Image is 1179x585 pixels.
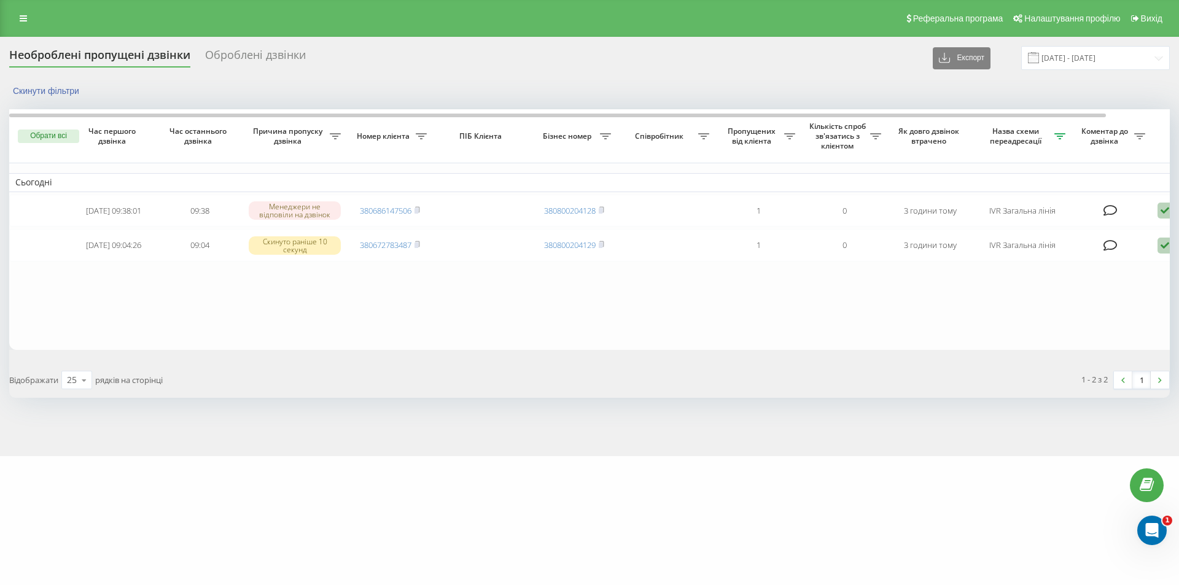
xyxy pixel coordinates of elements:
[9,85,85,96] button: Скинути фільтри
[544,205,596,216] a: 380800204128
[249,126,330,145] span: Причина пропуску дзвінка
[249,236,341,255] div: Скинуто раніше 10 секунд
[95,374,163,385] span: рядків на сторінці
[157,229,243,262] td: 09:04
[1024,14,1120,23] span: Налаштування профілю
[973,229,1072,262] td: IVR Загальна лінія
[205,48,306,68] div: Оброблені дзвінки
[71,229,157,262] td: [DATE] 09:04:26
[913,14,1003,23] span: Реферальна програма
[1132,371,1151,389] a: 1
[67,374,77,386] div: 25
[807,122,870,150] span: Кількість спроб зв'язатись з клієнтом
[897,126,963,145] span: Як довго дзвінок втрачено
[80,126,147,145] span: Час першого дзвінка
[715,195,801,227] td: 1
[166,126,233,145] span: Час останнього дзвінка
[360,239,411,250] a: 380672783487
[1137,516,1167,545] iframe: Intercom live chat
[353,131,416,141] span: Номер клієнта
[249,201,341,220] div: Менеджери не відповіли на дзвінок
[979,126,1054,145] span: Назва схеми переадресації
[887,229,973,262] td: 3 години тому
[801,195,887,227] td: 0
[443,131,521,141] span: ПІБ Клієнта
[9,48,190,68] div: Необроблені пропущені дзвінки
[933,47,990,69] button: Експорт
[722,126,784,145] span: Пропущених від клієнта
[537,131,600,141] span: Бізнес номер
[9,374,58,385] span: Відображати
[1081,373,1108,385] div: 1 - 2 з 2
[1162,516,1172,525] span: 1
[544,239,596,250] a: 380800204129
[360,205,411,216] a: 380686147506
[623,131,698,141] span: Співробітник
[18,130,79,143] button: Обрати всі
[887,195,973,227] td: 3 години тому
[1141,14,1162,23] span: Вихід
[157,195,243,227] td: 09:38
[715,229,801,262] td: 1
[71,195,157,227] td: [DATE] 09:38:01
[801,229,887,262] td: 0
[973,195,1072,227] td: IVR Загальна лінія
[1078,126,1134,145] span: Коментар до дзвінка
